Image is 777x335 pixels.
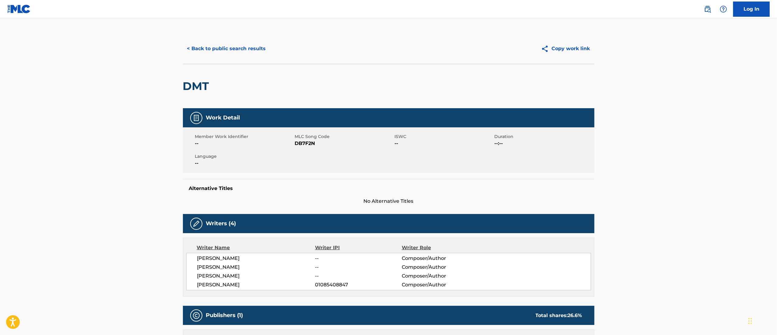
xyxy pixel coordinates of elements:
[183,79,212,93] h2: DMT
[720,5,727,13] img: help
[402,255,481,262] span: Composer/Author
[747,306,777,335] div: Widget de chat
[295,133,393,140] span: MLC Song Code
[195,140,293,147] span: --
[495,133,593,140] span: Duration
[193,312,200,319] img: Publishers
[536,312,582,319] div: Total shares:
[495,140,593,147] span: --:--
[206,114,240,121] h5: Work Detail
[402,244,481,251] div: Writer Role
[197,244,315,251] div: Writer Name
[183,41,270,56] button: < Back to public search results
[402,272,481,280] span: Composer/Author
[197,264,315,271] span: [PERSON_NAME]
[295,140,393,147] span: DB7F2N
[193,220,200,227] img: Writers
[395,133,493,140] span: ISWC
[541,45,552,53] img: Copy work link
[704,5,711,13] img: search
[197,255,315,262] span: [PERSON_NAME]
[702,3,714,15] a: Public Search
[197,281,315,288] span: [PERSON_NAME]
[402,264,481,271] span: Composer/Author
[717,3,730,15] div: Help
[189,185,588,192] h5: Alternative Titles
[395,140,493,147] span: --
[195,160,293,167] span: --
[193,114,200,122] img: Work Detail
[733,2,770,17] a: Log In
[747,306,777,335] iframe: Chat Widget
[206,220,236,227] h5: Writers (4)
[195,153,293,160] span: Language
[537,41,594,56] button: Copy work link
[315,264,401,271] span: --
[315,281,401,288] span: 01085408847
[315,272,401,280] span: --
[195,133,293,140] span: Member Work Identifier
[402,281,481,288] span: Composer/Author
[568,313,582,318] span: 26.6 %
[206,312,243,319] h5: Publishers (1)
[197,272,315,280] span: [PERSON_NAME]
[748,312,752,330] div: Arrastrar
[7,5,31,13] img: MLC Logo
[183,198,594,205] span: No Alternative Titles
[315,244,402,251] div: Writer IPI
[315,255,401,262] span: --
